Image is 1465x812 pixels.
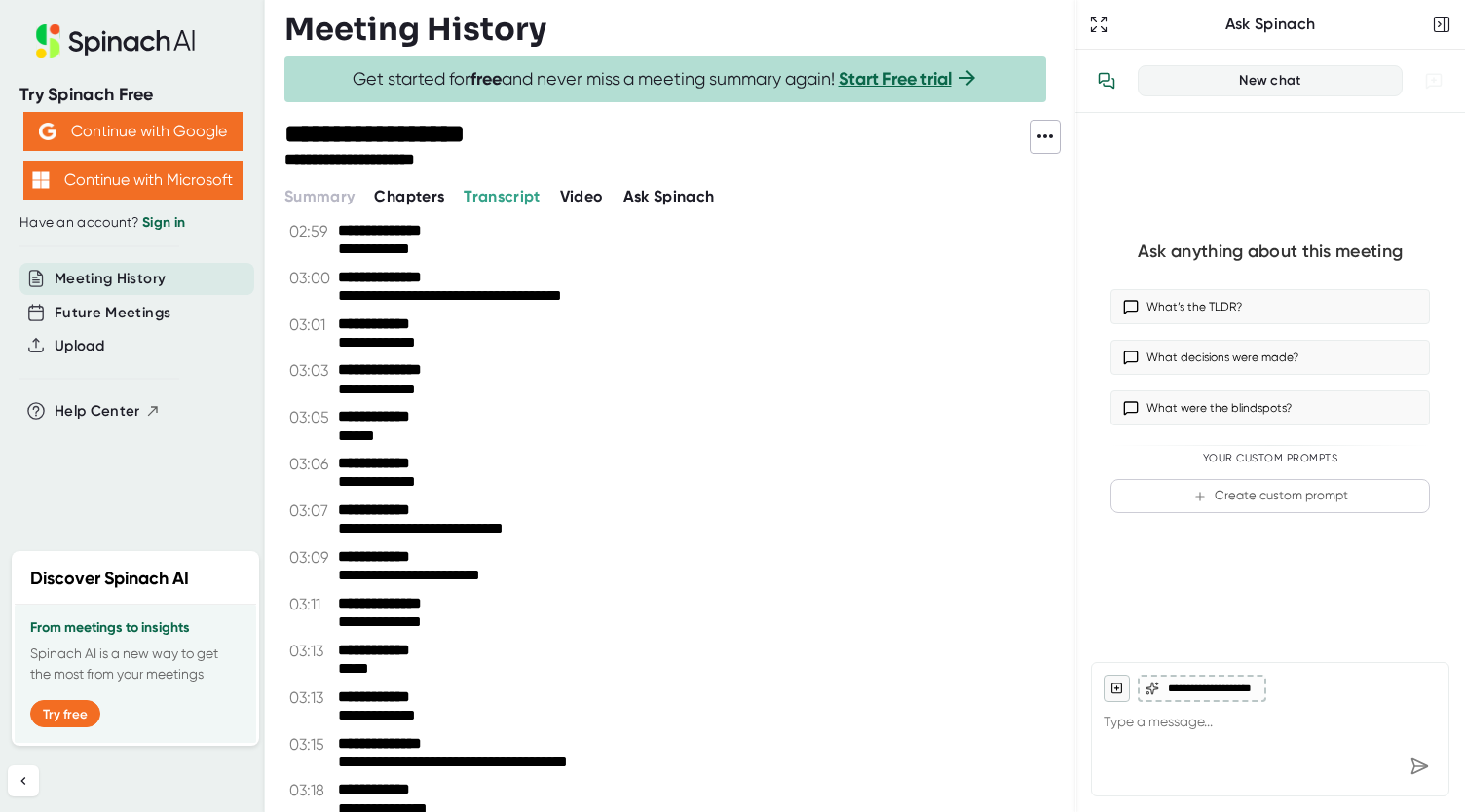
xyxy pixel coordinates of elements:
span: 03:13 [289,688,333,707]
button: Expand to Ask Spinach page [1085,11,1112,38]
button: Upload [55,335,104,357]
span: Chapters [374,187,444,205]
span: 03:05 [289,408,333,426]
p: Spinach AI is a new way to get the most from your meetings [30,644,241,684]
h2: Discover Spinach AI [30,566,189,592]
span: Video [560,187,604,205]
button: Chapters [374,185,444,208]
button: Meeting History [55,268,166,290]
button: Transcript [464,185,541,208]
button: Create custom prompt [1110,479,1430,513]
div: Your Custom Prompts [1110,452,1430,465]
h3: From meetings to insights [30,620,241,636]
span: 03:11 [289,595,333,613]
span: 03:09 [289,548,333,567]
button: Continue with Microsoft [23,161,243,200]
div: Try Spinach Free [19,84,245,106]
span: 03:13 [289,642,333,660]
b: free [470,68,502,90]
button: Future Meetings [55,302,170,324]
div: Ask Spinach [1112,15,1428,34]
span: 03:18 [289,781,333,799]
span: 02:59 [289,222,333,240]
div: New chat [1150,72,1390,90]
div: Have an account? [19,214,245,232]
span: 03:06 [289,455,333,473]
a: Sign in [142,214,185,231]
button: What’s the TLDR? [1110,289,1430,324]
span: Summary [284,187,355,205]
button: Continue with Google [23,112,243,151]
span: Get started for and never miss a meeting summary again! [353,68,979,91]
button: Help Center [55,400,161,423]
button: Collapse sidebar [8,765,39,796]
div: Send message [1402,749,1437,784]
button: Try free [30,700,100,727]
a: Start Free trial [839,68,952,90]
span: Ask Spinach [623,187,715,205]
span: 03:07 [289,501,333,520]
div: Ask anything about this meeting [1138,240,1403,263]
button: What decisions were made? [1110,340,1430,375]
span: 03:01 [289,315,333,334]
button: Summary [284,185,355,208]
button: Close conversation sidebar [1428,11,1455,38]
span: 03:15 [289,735,333,754]
img: Aehbyd4JwY73AAAAAElFTkSuQmCC [39,123,56,140]
span: Help Center [55,400,140,423]
h3: Meeting History [284,11,546,48]
button: Video [560,185,604,208]
button: Ask Spinach [623,185,715,208]
button: View conversation history [1087,61,1126,100]
span: Transcript [464,187,541,205]
span: 03:03 [289,361,333,380]
span: 03:00 [289,269,333,287]
button: What were the blindspots? [1110,390,1430,425]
